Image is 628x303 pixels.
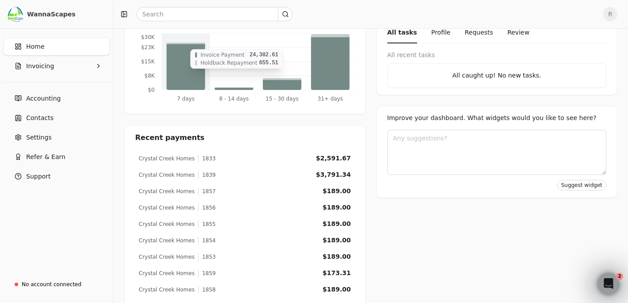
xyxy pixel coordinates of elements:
tspan: 31+ days [318,96,343,102]
div: 1854 [198,237,216,245]
a: Home [4,38,109,55]
button: All tasks [387,23,417,43]
div: Crystal Creek Homes [139,204,195,212]
button: R [603,7,617,21]
div: $3,791.34 [316,170,351,179]
img: c78f061d-795f-4796-8eaa-878e83f7b9c5.png [8,6,23,22]
tspan: 15 - 30 days [265,96,298,102]
button: Refer & Earn [4,148,109,166]
div: Crystal Creek Homes [139,253,195,261]
span: Settings [26,133,51,142]
a: Settings [4,128,109,146]
button: Suggest widget [557,180,606,190]
tspan: $0 [148,87,155,93]
div: No account connected [22,280,82,288]
span: Invoicing [26,62,54,71]
div: 1855 [198,220,216,228]
div: 1839 [198,171,216,179]
span: Contacts [26,113,54,123]
div: 1853 [198,253,216,261]
div: Crystal Creek Homes [139,171,195,179]
div: 1856 [198,204,216,212]
div: $189.00 [323,203,351,212]
a: Contacts [4,109,109,127]
div: $189.00 [323,252,351,261]
div: $189.00 [323,219,351,229]
iframe: Intercom live chat [598,273,619,294]
tspan: 8 - 14 days [219,96,249,102]
button: Review [507,23,530,43]
div: $2,591.67 [316,154,351,163]
a: Accounting [4,89,109,107]
tspan: $8K [144,73,155,79]
div: 1833 [198,155,216,163]
div: Crystal Creek Homes [139,269,195,277]
div: All recent tasks [387,50,607,60]
div: $173.31 [323,268,351,278]
a: No account connected [4,276,109,292]
div: 1858 [198,286,216,294]
div: Crystal Creek Homes [139,155,195,163]
div: $189.00 [323,236,351,245]
div: Crystal Creek Homes [139,187,195,195]
span: Support [26,172,51,181]
button: Requests [464,23,493,43]
div: Crystal Creek Homes [139,286,195,294]
span: Accounting [26,94,61,103]
div: Crystal Creek Homes [139,237,195,245]
tspan: 7 days [177,96,195,102]
div: $189.00 [323,285,351,294]
span: Refer & Earn [26,152,66,162]
div: Crystal Creek Homes [139,220,195,228]
span: 2 [616,273,623,280]
div: Improve your dashboard. What widgets would you like to see here? [387,113,607,123]
div: WannaScapes [27,10,105,19]
div: Recent payments [125,125,365,150]
tspan: $30K [141,34,155,40]
button: Support [4,167,109,185]
div: 1857 [198,187,216,195]
span: Home [26,42,44,51]
button: Profile [431,23,451,43]
tspan: $23K [141,44,155,50]
div: All caught up! No new tasks. [395,71,599,80]
div: 1859 [198,269,216,277]
tspan: $15K [141,58,155,65]
input: Search [137,7,293,21]
button: Invoicing [4,57,109,75]
div: $189.00 [323,186,351,196]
